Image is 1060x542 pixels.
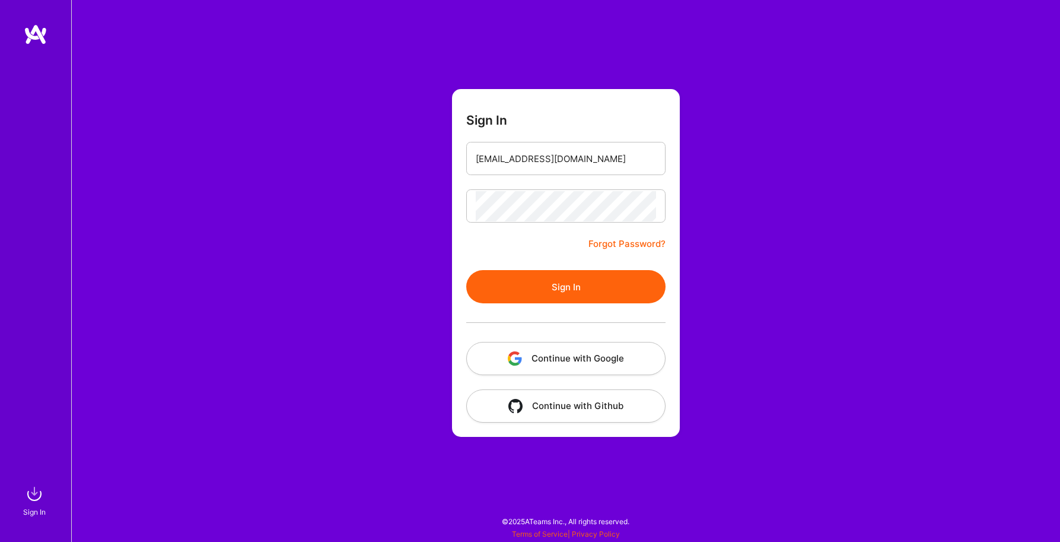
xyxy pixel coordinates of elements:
[476,144,656,174] input: Email...
[572,530,620,538] a: Privacy Policy
[24,24,47,45] img: logo
[466,270,666,303] button: Sign In
[508,399,523,413] img: icon
[512,530,620,538] span: |
[588,237,666,251] a: Forgot Password?
[466,342,666,375] button: Continue with Google
[23,482,46,506] img: sign in
[25,482,46,518] a: sign inSign In
[512,530,568,538] a: Terms of Service
[71,506,1060,536] div: © 2025 ATeams Inc., All rights reserved.
[23,506,46,518] div: Sign In
[466,389,666,423] button: Continue with Github
[466,113,507,128] h3: Sign In
[508,351,522,366] img: icon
